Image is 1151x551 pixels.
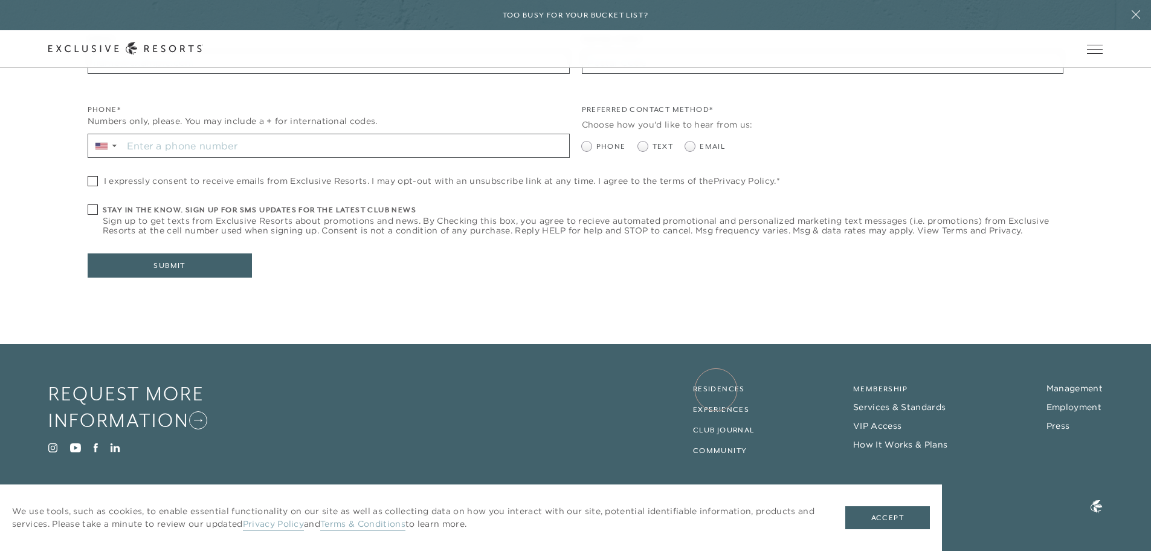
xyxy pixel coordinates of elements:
[853,439,947,450] a: How It Works & Plans
[714,175,774,186] a: Privacy Policy
[653,141,674,152] span: Text
[853,402,946,412] a: Services & Standards
[503,10,649,21] h6: Too busy for your bucket list?
[582,104,714,122] legend: Preferred Contact Method*
[320,518,405,531] a: Terms & Conditions
[48,380,255,434] a: Request More Information
[111,142,118,149] span: ▼
[1087,45,1103,53] button: Open navigation
[88,253,252,278] button: Submit
[700,141,725,152] span: Email
[1046,402,1101,412] a: Employment
[88,104,570,116] div: Phone*
[1046,420,1070,431] a: Press
[853,385,908,393] a: Membership
[104,176,780,186] span: I expressly consent to receive emails from Exclusive Resorts. I may opt-out with an unsubscribe l...
[12,505,821,530] p: We use tools, such as cookies, to enable essential functionality on our site as well as collectin...
[582,119,1064,131] div: Choose how you'd like to hear from us:
[853,420,901,431] a: VIP Access
[693,385,745,393] a: Residences
[1046,383,1103,394] a: Management
[88,115,570,128] div: Numbers only, please. You may include a + for international codes.
[845,506,930,529] button: Accept
[693,405,749,414] a: Experiences
[693,446,747,455] a: Community
[103,216,1064,235] span: Sign up to get texts from Exclusive Resorts about promotions and news. By Checking this box, you ...
[103,204,1064,216] h6: Stay in the know. Sign up for sms updates for the latest club news
[596,141,626,152] span: Phone
[123,134,569,157] input: Enter a phone number
[693,426,755,434] a: Club Journal
[243,518,304,531] a: Privacy Policy
[88,134,123,157] div: Country Code Selector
